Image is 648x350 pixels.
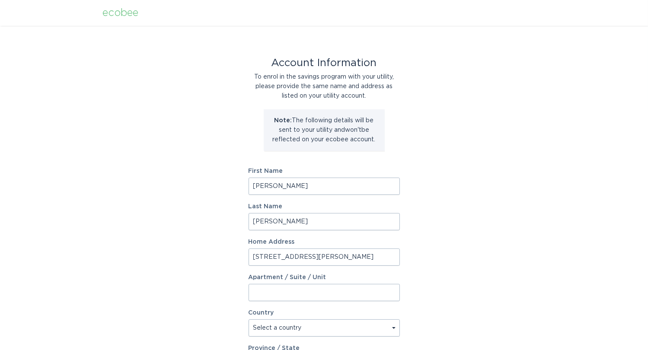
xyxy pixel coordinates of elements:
label: Apartment / Suite / Unit [249,274,400,280]
div: To enrol in the savings program with your utility, please provide the same name and address as li... [249,72,400,101]
label: Last Name [249,204,400,210]
div: Account Information [249,58,400,68]
label: Home Address [249,239,400,245]
div: ecobee [103,8,139,18]
label: Country [249,310,274,316]
p: The following details will be sent to your utility and won't be reflected on your ecobee account. [270,116,378,144]
strong: Note: [275,118,292,124]
label: First Name [249,168,400,174]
